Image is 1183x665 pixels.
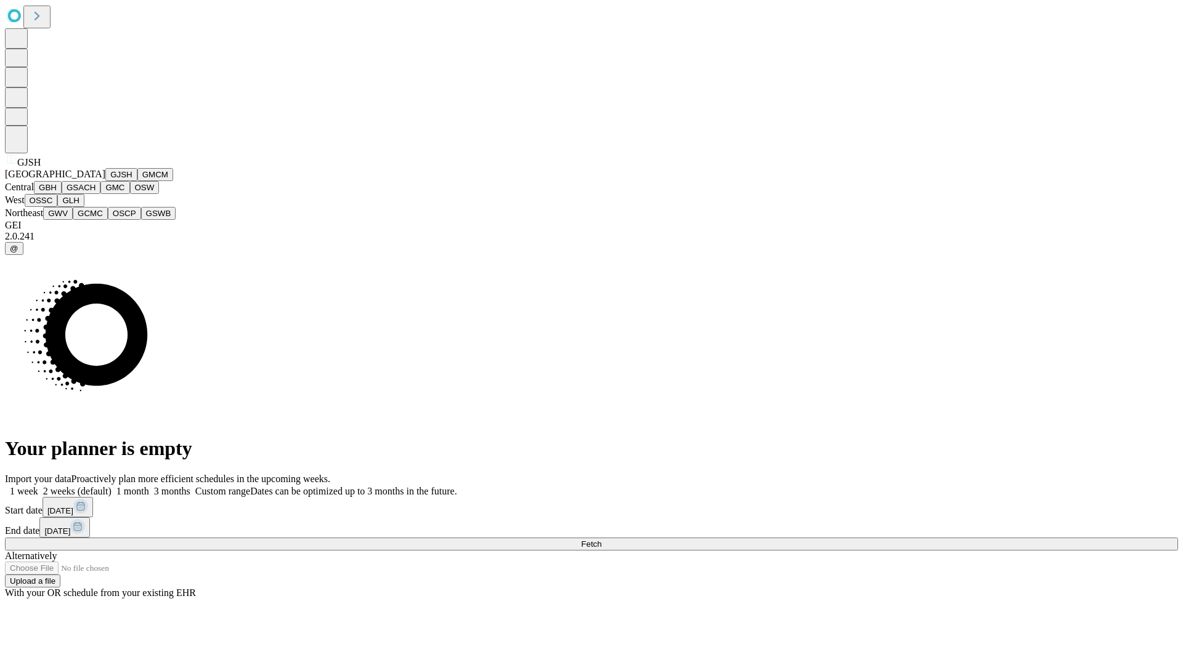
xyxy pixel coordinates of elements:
[137,168,173,181] button: GMCM
[5,497,1178,517] div: Start date
[39,517,90,538] button: [DATE]
[581,539,601,549] span: Fetch
[43,486,112,496] span: 2 weeks (default)
[5,437,1178,460] h1: Your planner is empty
[73,207,108,220] button: GCMC
[43,207,73,220] button: GWV
[5,220,1178,231] div: GEI
[195,486,250,496] span: Custom range
[116,486,149,496] span: 1 month
[141,207,176,220] button: GSWB
[5,169,105,179] span: [GEOGRAPHIC_DATA]
[108,207,141,220] button: OSCP
[47,506,73,515] span: [DATE]
[43,497,93,517] button: [DATE]
[5,587,196,598] span: With your OR schedule from your existing EHR
[5,195,25,205] span: West
[34,181,62,194] button: GBH
[5,182,34,192] span: Central
[5,538,1178,550] button: Fetch
[5,242,23,255] button: @
[250,486,457,496] span: Dates can be optimized up to 3 months in the future.
[57,194,84,207] button: GLH
[105,168,137,181] button: GJSH
[62,181,100,194] button: GSACH
[17,157,41,167] span: GJSH
[5,550,57,561] span: Alternatively
[25,194,58,207] button: OSSC
[5,574,60,587] button: Upload a file
[100,181,129,194] button: GMC
[10,244,18,253] span: @
[5,474,71,484] span: Import your data
[71,474,330,484] span: Proactively plan more efficient schedules in the upcoming weeks.
[130,181,160,194] button: OSW
[154,486,190,496] span: 3 months
[5,231,1178,242] div: 2.0.241
[5,517,1178,538] div: End date
[10,486,38,496] span: 1 week
[5,208,43,218] span: Northeast
[44,526,70,536] span: [DATE]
